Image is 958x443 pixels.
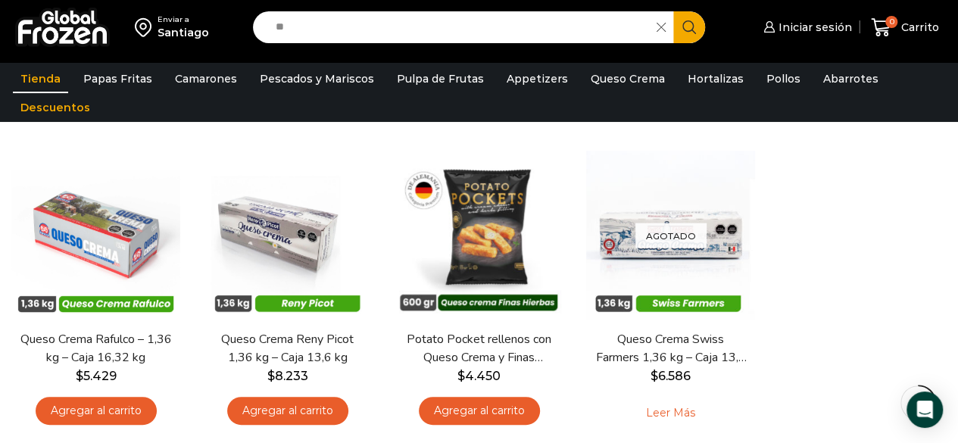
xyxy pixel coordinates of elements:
[267,369,275,383] span: $
[897,20,939,35] span: Carrito
[135,14,158,40] img: address-field-icon.svg
[403,331,555,366] a: Potato Pocket rellenos con Queso Crema y Finas Hierbas – Caja 8.4 kg
[76,369,117,383] bdi: 5.429
[13,64,68,93] a: Tienda
[419,397,540,425] a: Agregar al carrito: “Potato Pocket rellenos con Queso Crema y Finas Hierbas - Caja 8.4 kg”
[20,331,172,366] a: Queso Crema Rafulco – 1,36 kg – Caja 16,32 kg
[36,397,157,425] a: Agregar al carrito: “Queso Crema Rafulco - 1,36 kg - Caja 16,32 kg”
[651,369,691,383] bdi: 6.586
[775,20,852,35] span: Iniciar sesión
[651,369,658,383] span: $
[499,64,576,93] a: Appetizers
[759,64,808,93] a: Pollos
[867,10,943,45] a: 0 Carrito
[389,64,491,93] a: Pulpa de Frutas
[211,331,364,366] a: Queso Crema Reny Picot 1,36 kg – Caja 13,6 kg
[267,369,308,383] bdi: 8.233
[635,223,707,248] p: Agotado
[158,14,209,25] div: Enviar a
[816,64,886,93] a: Abarrotes
[457,369,465,383] span: $
[885,16,897,28] span: 0
[13,93,98,122] a: Descuentos
[760,12,852,42] a: Iniciar sesión
[167,64,245,93] a: Camarones
[583,64,672,93] a: Queso Crema
[673,11,705,43] button: Search button
[623,397,719,429] a: Leé más sobre “Queso Crema Swiss Farmers 1,36 kg - Caja 13,6 kg”
[76,64,160,93] a: Papas Fritas
[457,369,501,383] bdi: 4.450
[680,64,751,93] a: Hortalizas
[76,369,83,383] span: $
[907,392,943,428] div: Open Intercom Messenger
[227,397,348,425] a: Agregar al carrito: “Queso Crema Reny Picot 1,36 kg - Caja 13,6 kg”
[594,331,747,366] a: Queso Crema Swiss Farmers 1,36 kg – Caja 13,6 kg
[252,64,382,93] a: Pescados y Mariscos
[158,25,209,40] div: Santiago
